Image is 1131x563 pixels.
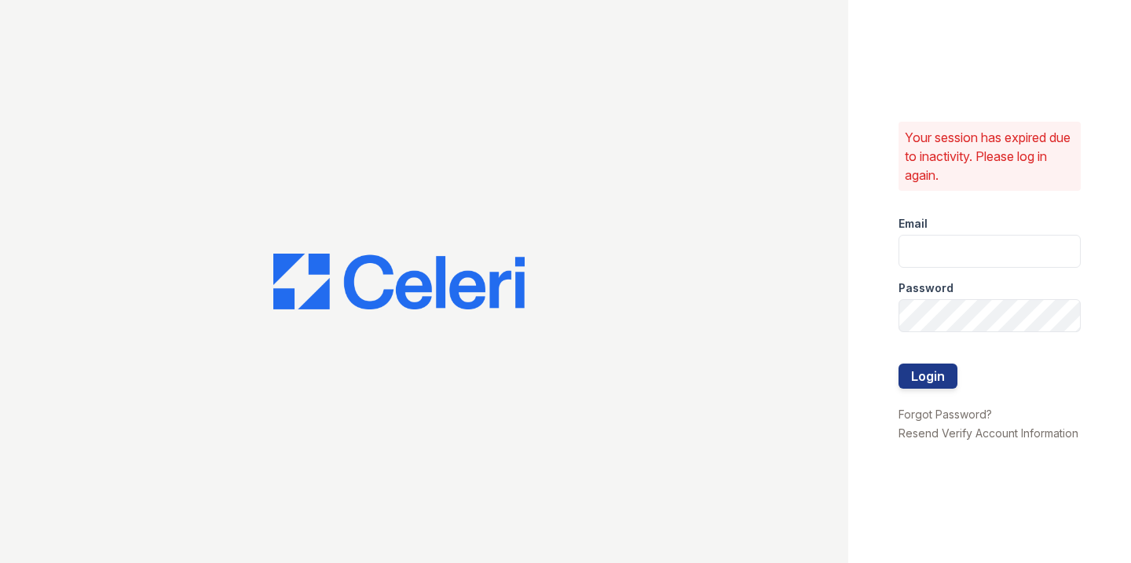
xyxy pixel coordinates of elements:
[899,426,1078,440] a: Resend Verify Account Information
[899,408,992,421] a: Forgot Password?
[273,254,525,310] img: CE_Logo_Blue-a8612792a0a2168367f1c8372b55b34899dd931a85d93a1a3d3e32e68fde9ad4.png
[899,364,957,389] button: Login
[905,128,1074,185] p: Your session has expired due to inactivity. Please log in again.
[899,216,928,232] label: Email
[899,280,953,296] label: Password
